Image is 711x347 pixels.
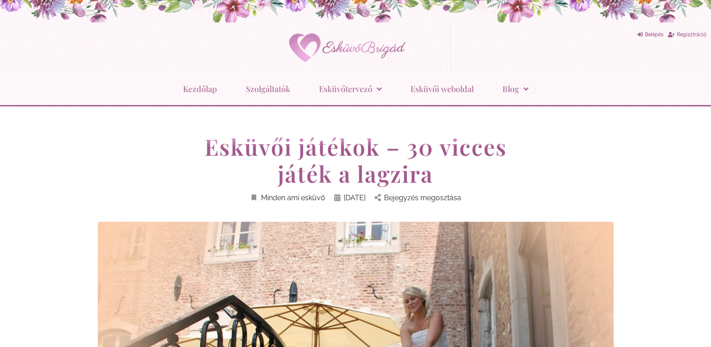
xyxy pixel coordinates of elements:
span: [DATE] [344,192,366,204]
a: Esküvőtervező [319,77,382,101]
a: Belépés [637,29,663,41]
nav: Menu [4,77,707,101]
a: Regisztráció [668,29,707,41]
a: Blog [502,77,528,101]
span: Regisztráció [677,31,707,38]
a: Szolgáltatók [246,77,290,101]
h1: Esküvői játékok – 30 vicces játék a lagzira [185,133,526,187]
a: Esküvői weboldal [410,77,474,101]
a: Minden ami esküvő [250,192,325,204]
span: Belépés [645,31,663,38]
a: Bejegyzés megosztása [375,192,461,204]
a: Kezdőlap [183,77,217,101]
